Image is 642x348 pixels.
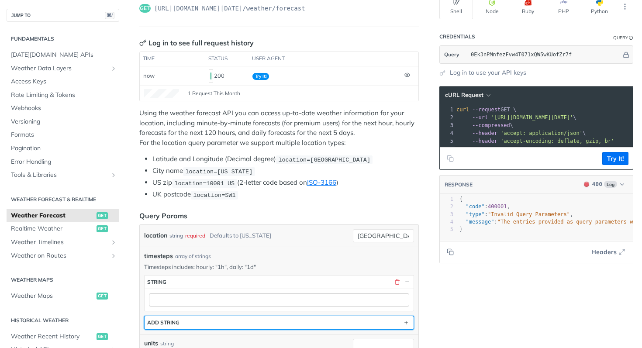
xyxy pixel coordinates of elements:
[591,248,617,257] span: Headers
[252,73,269,80] span: Try It!
[152,178,419,188] li: US zip (2-letter code based on )
[7,330,119,343] a: Weather Recent Historyget
[466,219,494,225] span: "message"
[205,52,249,66] th: status
[472,138,497,144] span: --header
[7,75,119,88] a: Access Keys
[440,196,453,203] div: 1
[139,108,419,148] p: Using the weather forecast API you can access up-to-date weather information for your location, i...
[210,229,271,242] div: Defaults to [US_STATE]
[459,196,463,202] span: {
[440,218,453,226] div: 4
[444,51,459,59] span: Query
[105,12,114,19] span: ⌘/
[7,102,119,115] a: Webhooks
[97,293,108,300] span: get
[160,340,174,348] div: string
[500,138,614,144] span: 'accept-encoding: deflate, gzip, br'
[7,222,119,235] a: Realtime Weatherget
[7,249,119,262] a: Weather on RoutesShow subpages for Weather on Routes
[139,39,146,46] svg: Key
[440,46,464,63] button: Query
[144,339,158,348] label: units
[11,64,108,73] span: Weather Data Layers
[440,129,455,137] div: 4
[307,178,336,186] a: ISO-3166
[174,180,235,186] span: location=10001 US
[459,211,573,217] span: : ,
[472,107,500,113] span: --request
[145,316,414,329] button: ADD string
[139,38,254,48] div: Log in to see full request history
[7,48,119,62] a: [DATE][DOMAIN_NAME] APIs
[139,210,187,221] div: Query Params
[580,180,628,189] button: 400400Log
[466,46,621,63] input: apikey
[145,276,414,289] button: string
[621,3,629,10] svg: More ellipsis
[185,229,205,242] div: required
[444,180,473,189] button: RESPONSE
[11,51,117,59] span: [DATE][DOMAIN_NAME] APIs
[444,152,456,165] button: Copy to clipboard
[440,121,455,129] div: 3
[604,181,617,188] span: Log
[7,289,119,303] a: Weather Mapsget
[584,182,589,187] span: 400
[139,4,151,13] span: get
[472,114,488,121] span: --url
[110,252,117,259] button: Show subpages for Weather on Routes
[440,137,455,145] div: 5
[456,130,586,136] span: \
[147,279,166,285] div: string
[11,171,108,179] span: Tools & Libraries
[11,117,117,126] span: Versioning
[500,130,583,136] span: 'accept: application/json'
[152,154,419,164] li: Latitude and Longitude (Decimal degree)
[440,106,455,114] div: 1
[188,90,240,97] span: 1 Request This Month
[249,52,401,66] th: user agent
[7,35,119,43] h2: Fundamentals
[144,89,179,98] canvas: Line Graph
[11,131,117,139] span: Formats
[11,238,108,247] span: Weather Timelines
[209,69,245,83] div: 200
[185,168,252,175] span: location=[US_STATE]
[440,226,453,233] div: 5
[97,225,108,232] span: get
[97,212,108,219] span: get
[587,245,628,258] button: Headers
[466,211,484,217] span: "type"
[7,317,119,324] h2: Historical Weather
[7,196,119,203] h2: Weather Forecast & realtime
[144,252,173,261] span: timesteps
[440,211,453,218] div: 3
[11,91,117,100] span: Rate Limiting & Tokens
[7,209,119,222] a: Weather Forecastget
[7,155,119,169] a: Error Handling
[459,226,463,232] span: }
[147,319,179,326] div: ADD string
[152,166,419,176] li: City name
[11,292,94,300] span: Weather Maps
[7,62,119,75] a: Weather Data LayersShow subpages for Weather Data Layers
[154,4,305,13] span: https://api.tomorrow.io/v4/weather/forecast
[7,128,119,141] a: Formats
[488,211,570,217] span: "Invalid Query Parameters"
[11,77,117,86] span: Access Keys
[491,114,573,121] span: '[URL][DOMAIN_NAME][DATE]'
[144,229,167,242] label: location
[110,65,117,72] button: Show subpages for Weather Data Layers
[456,107,516,113] span: GET \
[472,130,497,136] span: --header
[456,107,469,113] span: curl
[110,239,117,246] button: Show subpages for Weather Timelines
[11,252,108,260] span: Weather on Routes
[621,50,631,59] button: Hide
[11,332,94,341] span: Weather Recent History
[488,203,507,210] span: 400001
[278,156,370,163] span: location=[GEOGRAPHIC_DATA]
[444,245,456,258] button: Copy to clipboard
[175,252,211,260] div: array of strings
